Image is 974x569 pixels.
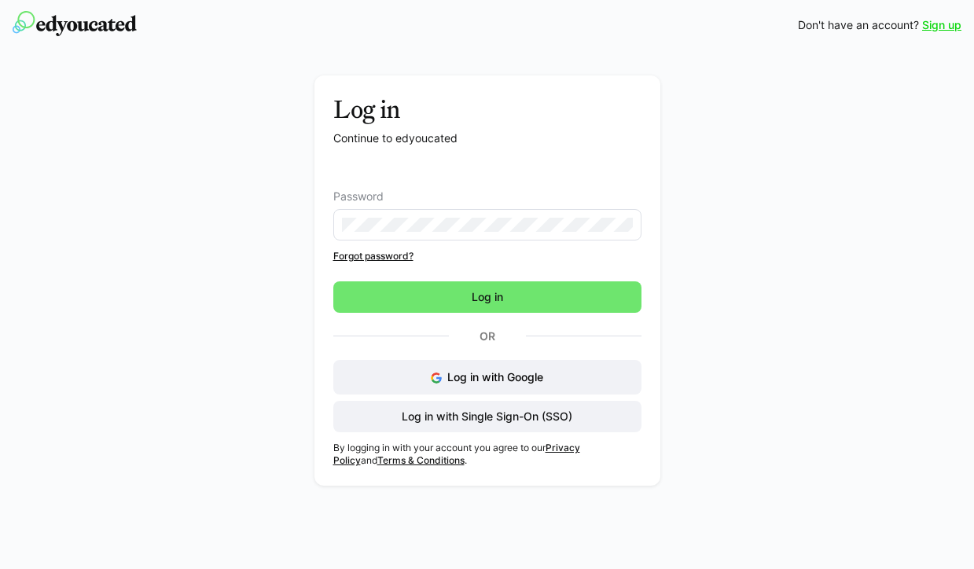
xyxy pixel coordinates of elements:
[333,442,641,467] p: By logging in with your account you agree to our and .
[333,94,641,124] h3: Log in
[798,17,919,33] span: Don't have an account?
[13,11,137,36] img: edyoucated
[333,190,384,203] span: Password
[333,130,641,146] p: Continue to edyoucated
[333,442,580,466] a: Privacy Policy
[399,409,575,424] span: Log in with Single Sign-On (SSO)
[449,325,526,347] p: Or
[447,370,543,384] span: Log in with Google
[377,454,465,466] a: Terms & Conditions
[333,360,641,395] button: Log in with Google
[469,289,505,305] span: Log in
[333,281,641,313] button: Log in
[333,401,641,432] button: Log in with Single Sign-On (SSO)
[922,17,961,33] a: Sign up
[333,250,641,262] a: Forgot password?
